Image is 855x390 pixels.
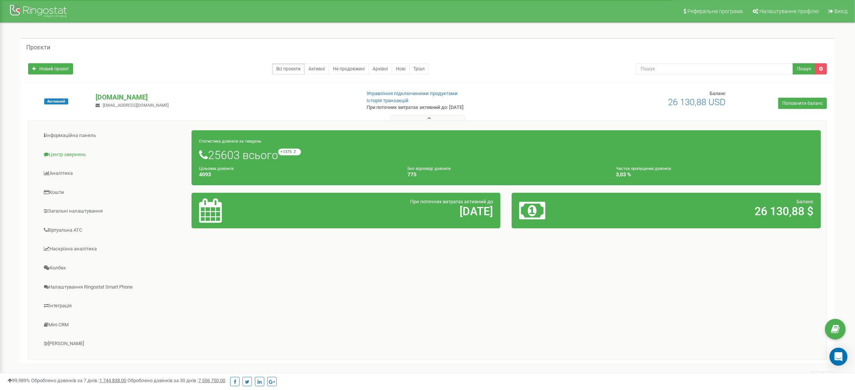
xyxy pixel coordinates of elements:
[797,199,813,204] span: Баланс
[26,44,50,51] h5: Проєкти
[368,63,392,74] a: Архівні
[96,92,354,102] p: [DOMAIN_NAME]
[34,278,192,296] a: Налаштування Ringostat Smart Phone
[272,63,305,74] a: Всі проєкти
[103,103,169,108] span: [EMAIL_ADDRESS][DOMAIN_NAME]
[392,63,410,74] a: Нові
[198,378,225,383] u: 7 556 750,00
[407,166,451,171] small: Без відповіді дзвінків
[28,63,73,74] a: Новий проєкт
[710,91,726,96] span: Баланс
[34,240,192,258] a: Наскрізна аналітика
[410,199,493,204] span: При поточних витратах активний до
[367,91,458,96] a: Управління підключеними продуктами
[34,335,192,353] a: [PERSON_NAME]
[34,316,192,334] a: Mini CRM
[34,297,192,315] a: Інтеграція
[830,348,848,366] div: Open Intercom Messenger
[127,378,225,383] span: Оброблено дзвінків за 30 днів :
[34,164,192,183] a: Аналiтика
[44,98,68,104] span: Активний
[759,8,819,14] span: Налаштування профілю
[304,63,329,74] a: Активні
[199,139,261,144] small: Статистика дзвінків за тиждень
[34,146,192,164] a: Центр звернень
[199,149,813,161] h1: 25603 всього
[34,259,192,277] a: Колбек
[99,378,126,383] u: 1 744 838,00
[34,202,192,220] a: Загальні налаштування
[199,166,234,171] small: Цільових дзвінків
[329,63,369,74] a: Не продовжені
[616,166,671,171] small: Частка пропущених дзвінків
[636,63,793,74] input: Пошук
[367,98,409,103] a: Історія транзакцій
[199,172,396,177] h4: 4093
[778,98,827,109] a: Поповнити баланс
[790,372,812,383] span: 1 - 1 of 1
[367,104,558,111] p: При поточних витратах активний до: [DATE]
[278,149,301,155] small: +1375
[793,63,815,74] button: Пошук
[834,8,848,14] span: Вихід
[34,183,192,202] a: Кошти
[621,205,813,217] h2: 26 130,88 $
[31,378,126,383] span: Оброблено дзвінків за 7 днів :
[616,172,813,177] h4: 3,03 %
[301,205,493,217] h2: [DATE]
[409,63,429,74] a: Тріал
[34,221,192,240] a: Віртуальна АТС
[668,97,726,107] span: 26 130,88 USD
[407,172,605,177] h4: 775
[687,8,743,14] span: Реферальна програма
[7,378,30,383] span: 99,989%
[34,127,192,145] a: Інформаційна панель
